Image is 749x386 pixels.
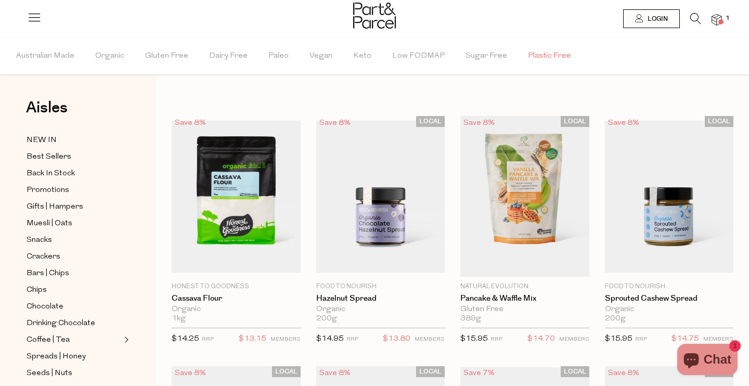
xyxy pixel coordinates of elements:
[383,332,410,346] span: $13.80
[316,282,445,291] p: Food to Nourish
[559,337,589,342] small: MEMBERS
[172,282,301,291] p: Honest to Goodness
[561,366,589,377] span: LOCAL
[623,9,680,28] a: Login
[27,251,60,263] span: Crackers
[172,121,301,273] img: Cassava Flour
[705,116,733,127] span: LOCAL
[316,121,445,273] img: Hazelnut Spread
[27,317,95,330] span: Drinking Chocolate
[27,300,121,313] a: Chocolate
[605,366,642,380] div: Save 8%
[27,301,63,313] span: Chocolate
[460,305,589,314] div: Gluten Free
[605,305,734,314] div: Organic
[27,284,121,297] a: Chips
[27,367,72,380] span: Seeds | Nuts
[27,151,71,163] span: Best Sellers
[27,267,69,280] span: Bars | Chips
[527,332,555,346] span: $14.70
[460,116,589,277] img: Pancake & Waffle Mix
[460,314,481,324] span: 389g
[528,38,571,74] span: Plastic Free
[416,366,445,377] span: LOCAL
[723,14,732,23] span: 1
[316,335,344,343] span: $14.95
[605,282,734,291] p: Food to Nourish
[145,38,188,74] span: Gluten Free
[605,116,642,130] div: Save 8%
[172,366,209,380] div: Save 8%
[27,367,121,380] a: Seeds | Nuts
[27,250,121,263] a: Crackers
[460,294,589,303] a: Pancake & Waffle Mix
[239,332,266,346] span: $13.15
[27,334,70,346] span: Coffee | Tea
[27,333,121,346] a: Coffee | Tea
[460,116,498,130] div: Save 8%
[416,116,445,127] span: LOCAL
[27,234,52,247] span: Snacks
[671,332,699,346] span: $14.75
[605,294,734,303] a: Sprouted Cashew Spread
[27,134,57,147] span: NEW IN
[605,121,734,273] img: Sprouted Cashew Spread
[460,282,589,291] p: Natural Evolution
[27,217,72,230] span: Muesli | Oats
[270,337,301,342] small: MEMBERS
[27,350,121,363] a: Spreads | Honey
[172,314,186,324] span: 1kg
[605,335,632,343] span: $15.95
[27,167,121,180] a: Back In Stock
[316,314,337,324] span: 200g
[172,335,199,343] span: $14.25
[26,100,68,126] a: Aisles
[27,200,121,213] a: Gifts | Hampers
[605,314,626,324] span: 200g
[392,38,445,74] span: Low FODMAP
[27,201,83,213] span: Gifts | Hampers
[27,267,121,280] a: Bars | Chips
[27,351,86,363] span: Spreads | Honey
[95,38,124,74] span: Organic
[272,366,301,377] span: LOCAL
[703,337,733,342] small: MEMBERS
[490,337,502,342] small: RRP
[460,335,488,343] span: $15.95
[27,184,69,197] span: Promotions
[122,333,129,346] button: Expand/Collapse Coffee | Tea
[26,96,68,119] span: Aisles
[674,344,741,378] inbox-online-store-chat: Shopify online store chat
[316,294,445,303] a: Hazelnut Spread
[27,317,121,330] a: Drinking Chocolate
[268,38,289,74] span: Paleo
[172,116,209,130] div: Save 8%
[27,184,121,197] a: Promotions
[316,366,354,380] div: Save 8%
[172,294,301,303] a: Cassava Flour
[27,150,121,163] a: Best Sellers
[635,337,647,342] small: RRP
[712,14,722,25] a: 1
[316,305,445,314] div: Organic
[561,116,589,127] span: LOCAL
[309,38,332,74] span: Vegan
[27,217,121,230] a: Muesli | Oats
[27,234,121,247] a: Snacks
[316,116,354,130] div: Save 8%
[27,284,47,297] span: Chips
[460,366,498,380] div: Save 7%
[209,38,248,74] span: Dairy Free
[346,337,358,342] small: RRP
[415,337,445,342] small: MEMBERS
[27,134,121,147] a: NEW IN
[353,38,371,74] span: Keto
[16,38,74,74] span: Australian Made
[27,168,75,180] span: Back In Stock
[645,15,668,23] span: Login
[353,3,396,29] img: Part&Parcel
[202,337,214,342] small: RRP
[172,305,301,314] div: Organic
[466,38,507,74] span: Sugar Free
